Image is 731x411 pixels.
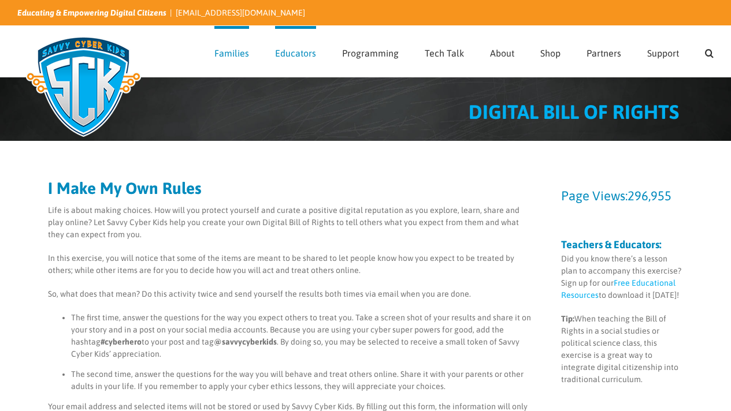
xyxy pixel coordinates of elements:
a: Programming [342,26,399,77]
img: Savvy Cyber Kids Logo [17,29,150,144]
h2: I Make My Own Rules [48,180,536,196]
a: Tech Talk [425,26,464,77]
a: Families [214,26,249,77]
p: When teaching the Bill of Rights in a social studies or political science class, this exercise is... [561,313,683,386]
i: Educating & Empowering Digital Citizens [17,8,166,17]
span: Tech Talk [425,48,464,58]
a: Partners [587,26,621,77]
p: So, what does that mean? Do this activity twice and send yourself the results both times via emai... [48,288,536,300]
span: Programming [342,48,399,58]
span: Partners [587,48,621,58]
span: Support [647,48,679,58]
span: 296,955 [628,188,671,203]
a: Search [705,26,714,77]
nav: Main Menu [214,26,714,77]
li: The second time, answer the questions for the way you will behave and treat others online. Share ... [71,368,536,393]
h3: Page Views: [561,189,683,202]
a: Shop [540,26,561,77]
a: [EMAIL_ADDRESS][DOMAIN_NAME] [176,8,305,17]
strong: @savvycyberkids [214,337,277,346]
p: Did you know there’s a lesson plan to accompany this exercise? Sign up for our to download it [DA... [561,253,683,301]
span: DIGITAL BILL OF RIGHTS [469,100,679,123]
span: Educators [275,48,316,58]
span: Families [214,48,249,58]
a: Free Educational Resources [561,278,676,300]
p: Life is about making choices. How will you protect yourself and curate a positive digital reputat... [48,204,536,241]
a: Educators [275,26,316,77]
span: About [490,48,514,58]
strong: Tip: [561,314,574,323]
a: Support [647,26,679,77]
strong: Teachers & Educators: [561,238,662,251]
span: Shop [540,48,561,58]
p: In this exercise, you will notice that some of the items are meant to be shared to let people kno... [48,252,536,277]
strong: #cyberhero [101,337,142,346]
li: The first time, answer the questions for the way you expect others to treat you. Take a screen sh... [71,312,536,360]
a: About [490,26,514,77]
